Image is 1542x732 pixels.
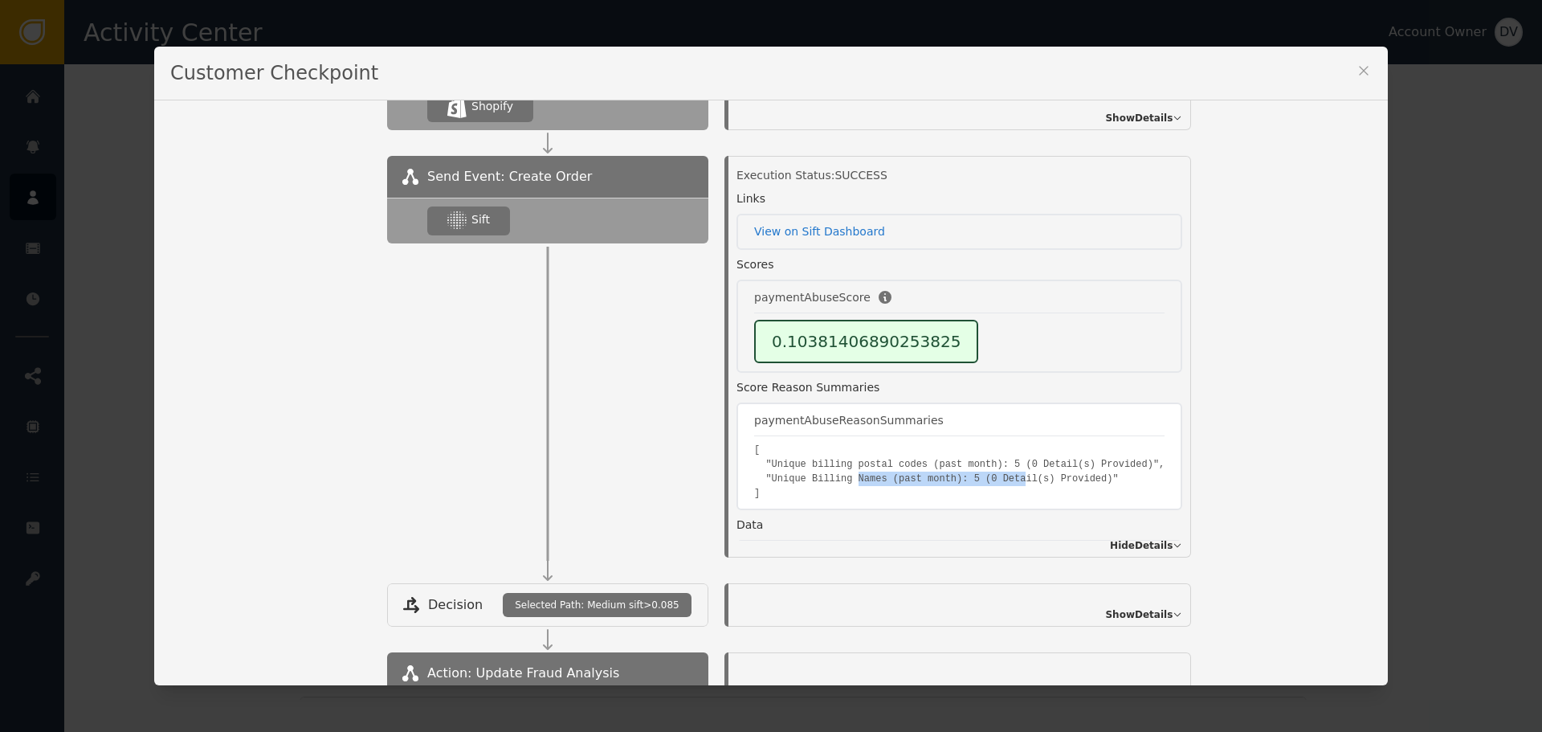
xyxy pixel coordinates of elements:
div: paymentAbuseScore [754,289,871,306]
div: paymentAbuseReasonSummaries [754,412,944,429]
div: Score Reason Summaries [736,379,879,396]
span: Send Event: Create Order [427,167,592,186]
pre: [ "Unique billing postal codes (past month): 5 (0 Detail(s) Provided)", "Unique Billing Names (pa... [754,443,1165,501]
div: Customer Checkpoint [154,47,1388,100]
div: Shopify [471,98,513,115]
div: 0.10381406890253825 [754,320,978,363]
span: Decision [428,595,483,615]
div: Data [736,517,763,534]
span: Show Details [1105,111,1173,125]
div: Scores [736,256,774,273]
span: Selected Path: Medium sift>0.085 [515,598,679,612]
div: Sift [471,211,490,228]
div: Links [736,190,765,207]
span: Show Details [1105,607,1173,622]
span: Action: Update Fraud Analysis [427,664,619,683]
span: Hide Details [1110,538,1173,553]
a: View on Sift Dashboard [754,223,1165,240]
div: Execution Status: SUCCESS [736,167,1182,184]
